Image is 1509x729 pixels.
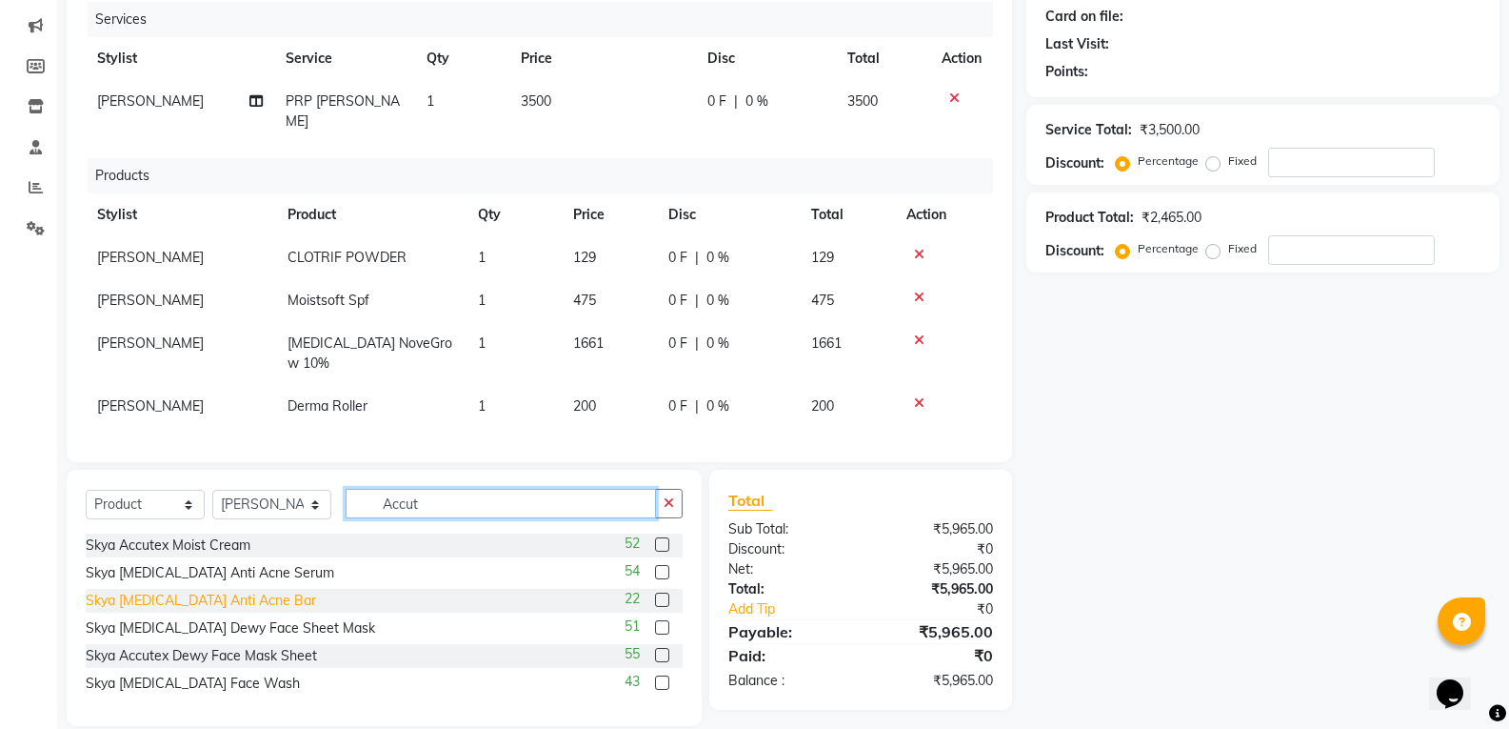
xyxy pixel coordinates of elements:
span: 1 [478,292,486,309]
div: Services [88,2,1007,37]
div: Sub Total: [714,519,861,539]
span: 0 F [668,248,687,268]
div: Discount: [1045,153,1104,173]
span: PRP [PERSON_NAME] [286,92,400,130]
th: Qty [467,193,562,236]
th: Price [562,193,657,236]
span: 43 [625,672,640,692]
th: Total [836,37,930,80]
span: 0 % [706,396,729,416]
span: 129 [573,249,596,266]
div: Skya [MEDICAL_DATA] Dewy Face Sheet Mask [86,618,375,638]
span: Total [728,491,772,511]
div: Last Visit: [1045,34,1109,54]
div: ₹2,465.00 [1142,208,1201,228]
th: Product [276,193,467,236]
label: Fixed [1228,240,1257,257]
iframe: chat widget [1429,653,1490,710]
div: Products [88,158,1007,193]
div: ₹0 [885,599,1007,619]
div: Balance : [714,671,861,691]
span: 0 F [707,91,726,111]
div: Points: [1045,62,1088,82]
span: 0 F [668,396,687,416]
div: Total: [714,579,861,599]
div: Discount: [714,539,861,559]
div: Net: [714,559,861,579]
span: 1 [427,92,434,110]
div: Card on file: [1045,7,1123,27]
span: Derma Roller [288,397,367,415]
th: Disc [696,37,837,80]
input: Search or Scan [346,489,656,518]
span: [MEDICAL_DATA] NoveGrow 10% [288,334,452,372]
div: Discount: [1045,241,1104,261]
span: 3500 [521,92,551,110]
div: Skya [MEDICAL_DATA] Face Wash [86,674,300,694]
label: Percentage [1138,152,1199,170]
th: Stylist [86,37,274,80]
span: 1 [478,249,486,266]
div: ₹5,965.00 [861,579,1007,599]
span: 54 [625,561,640,581]
span: 52 [625,534,640,554]
div: Product Total: [1045,208,1134,228]
span: 200 [573,397,596,415]
div: Skya [MEDICAL_DATA] Anti Acne Bar [86,591,316,611]
span: 129 [811,249,834,266]
span: [PERSON_NAME] [97,249,204,266]
div: Skya Accutex Dewy Face Mask Sheet [86,646,317,666]
span: 475 [811,292,834,309]
span: | [734,91,738,111]
span: 51 [625,617,640,637]
span: [PERSON_NAME] [97,292,204,309]
div: Payable: [714,620,861,643]
a: Add Tip [714,599,885,619]
span: | [695,396,699,416]
span: 0 % [745,91,768,111]
span: 55 [625,644,640,664]
th: Action [895,193,993,236]
span: 1 [478,334,486,352]
span: 0 % [706,291,729,311]
span: 22 [625,589,640,609]
span: 0 % [706,248,729,268]
span: | [695,291,699,311]
th: Stylist [86,193,276,236]
span: 0 F [668,334,687,354]
div: ₹0 [861,539,1007,559]
span: 475 [573,292,596,309]
div: Service Total: [1045,120,1132,140]
th: Price [509,37,696,80]
span: [PERSON_NAME] [97,92,204,110]
div: ₹5,965.00 [861,559,1007,579]
div: Paid: [714,644,861,667]
span: 1 [478,397,486,415]
span: [PERSON_NAME] [97,334,204,352]
span: | [695,334,699,354]
span: CLOTRIF POWDER [288,249,407,266]
th: Service [274,37,415,80]
th: Total [800,193,895,236]
span: 1661 [573,334,604,352]
span: 0 % [706,334,729,354]
div: ₹5,965.00 [861,620,1007,643]
label: Percentage [1138,240,1199,257]
span: 0 F [668,291,687,311]
span: 200 [811,397,834,415]
div: ₹0 [861,644,1007,667]
div: Skya [MEDICAL_DATA] Anti Acne Serum [86,563,334,583]
th: Qty [415,37,509,80]
div: ₹5,965.00 [861,519,1007,539]
span: | [695,248,699,268]
span: [PERSON_NAME] [97,397,204,415]
label: Fixed [1228,152,1257,170]
span: 3500 [847,92,878,110]
span: Moistsoft Spf [288,292,369,309]
th: Disc [657,193,800,236]
div: ₹3,500.00 [1140,120,1200,140]
div: Skya Accutex Moist Cream [86,536,250,556]
span: 1661 [811,334,842,352]
th: Action [930,37,993,80]
div: ₹5,965.00 [861,671,1007,691]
